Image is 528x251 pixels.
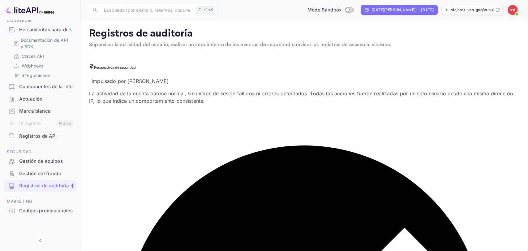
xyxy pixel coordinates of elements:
[100,4,194,16] input: Búsqueda (por ejemplo, reservas, documentación)
[4,93,76,105] a: Actuación
[451,7,498,12] font: viajeros-van-gxq3x.nui...
[92,78,169,84] font: Impulsado por [PERSON_NAME]
[508,5,517,15] img: furgoneta de viajeros
[19,133,57,139] font: Registros de API
[4,168,76,180] div: Gestión del fraude
[89,41,391,48] font: Supervisar la actividad del usuario, realizar un seguimiento de los eventos de seguridad y revisa...
[11,71,74,80] div: Integraciones
[19,158,63,164] font: Gestión de equipos
[19,208,73,214] font: Códigos promocionales
[14,63,71,69] a: Webhooks
[19,183,69,188] font: Registros de auditoría
[11,52,74,61] div: Claves API
[4,81,76,93] div: Componentes de la interfaz de usuario
[94,66,136,70] font: Perspectivas de seguridad
[4,168,76,179] a: Gestión del fraude
[14,53,71,59] a: Claves API
[4,24,76,35] div: Herramientas para desarrolladores
[19,171,61,176] font: Gestión del fraude
[4,180,76,191] a: Registros de auditoría
[89,90,513,104] font: La actividad de la cuenta parece normal, sin inicios de sesión fallidos ni errores detectados. To...
[5,5,54,15] img: Logotipo de LiteAPI
[89,27,193,40] font: Registros de auditoría
[22,54,44,59] font: Claves API
[19,27,99,32] font: Herramientas para desarrolladores
[7,149,32,154] font: Seguridad
[22,63,43,68] font: Webhooks
[19,108,51,114] font: Marca blanca
[14,37,71,50] a: Documentación de API y SDK
[11,36,74,51] div: Documentación de API y SDK
[7,199,32,204] font: Marketing
[14,72,71,79] a: Integraciones
[4,81,76,92] a: Componentes de la interfaz de usuario
[4,130,76,142] a: Registros de API
[19,96,42,102] font: Actuación
[11,61,74,70] div: Webhooks
[21,37,68,49] font: Documentación de API y SDK
[35,235,46,246] button: Contraer navegación
[4,180,76,192] div: Registros de auditoría
[305,6,356,14] div: Cambiar al modo de producción
[371,7,434,12] font: [DATE][PERSON_NAME] — [DATE]
[22,73,50,78] font: Integraciones
[19,84,107,89] font: Componentes de la interfaz de usuario
[7,18,32,23] font: Construir
[307,7,341,13] font: Modo Sandbox
[4,205,76,216] a: Códigos promocionales
[4,105,76,117] a: Marca blanca
[4,205,76,217] div: Códigos promocionales
[4,155,76,167] a: Gestión de equipos
[198,7,213,12] font: Ctrl+K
